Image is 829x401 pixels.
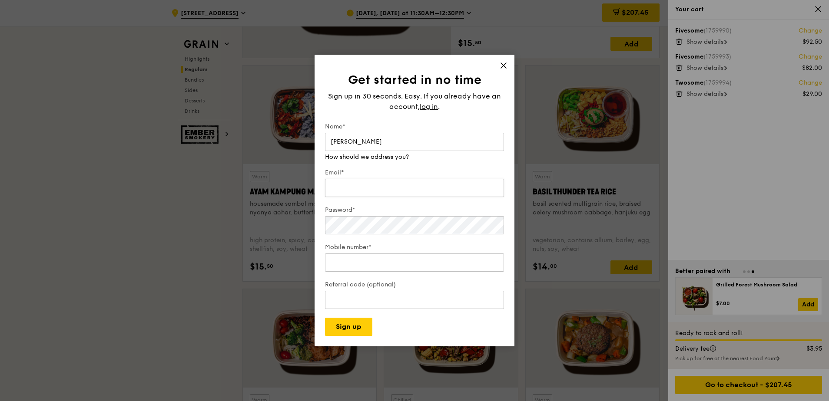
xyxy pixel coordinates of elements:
label: Password* [325,206,504,214]
h1: Get started in no time [325,72,504,88]
button: Sign up [325,318,372,336]
span: log in [420,102,438,112]
label: Mobile number* [325,243,504,252]
span: Sign up in 30 seconds. Easy. If you already have an account, [328,92,501,111]
div: How should we address you? [325,153,504,161]
label: Referral code (optional) [325,280,504,289]
label: Name* [325,122,504,131]
label: Email* [325,168,504,177]
span: . [438,102,440,111]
